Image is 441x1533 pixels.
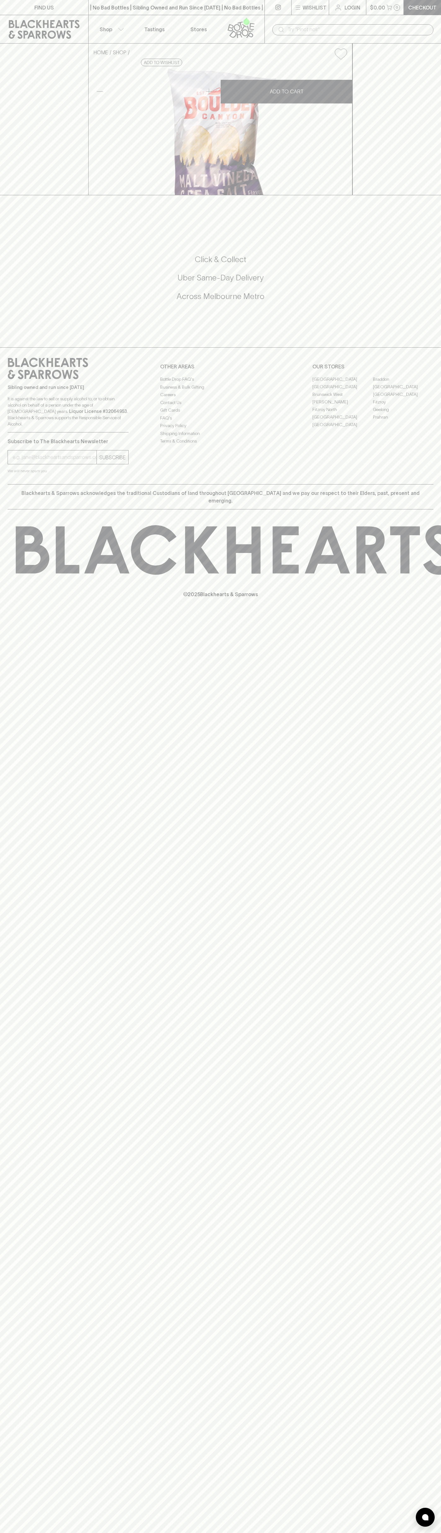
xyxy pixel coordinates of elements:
input: Try "Pinot noir" [287,25,428,35]
p: Stores [190,26,207,33]
a: SHOP [113,50,126,55]
a: Contact Us [160,399,281,406]
h5: Uber Same-Day Delivery [8,273,433,283]
img: bubble-icon [422,1514,428,1520]
p: 0 [396,6,398,9]
a: Terms & Conditions [160,438,281,445]
a: Braddon [373,375,433,383]
a: Stores [177,15,221,43]
a: Privacy Policy [160,422,281,430]
p: We will never spam you [8,468,129,474]
a: [GEOGRAPHIC_DATA] [373,391,433,398]
p: Sibling owned and run since [DATE] [8,384,129,391]
a: Brunswick West [312,391,373,398]
a: [GEOGRAPHIC_DATA] [312,375,373,383]
img: 70791.png [89,65,352,195]
a: Careers [160,391,281,399]
p: $0.00 [370,4,385,11]
a: Prahran [373,413,433,421]
a: Gift Cards [160,407,281,414]
a: Geelong [373,406,433,413]
input: e.g. jane@blackheartsandsparrows.com.au [13,452,96,462]
h5: Click & Collect [8,254,433,265]
a: Fitzroy [373,398,433,406]
a: Tastings [132,15,177,43]
a: [GEOGRAPHIC_DATA] [312,421,373,428]
button: Add to wishlist [332,46,350,62]
button: Add to wishlist [141,59,182,66]
p: Shop [100,26,112,33]
p: SUBSCRIBE [99,454,126,461]
a: HOME [94,50,108,55]
strong: Liquor License #32064953 [69,409,127,414]
a: Fitzroy North [312,406,373,413]
a: Bottle Drop FAQ's [160,376,281,383]
h5: Across Melbourne Metro [8,291,433,302]
p: Checkout [408,4,437,11]
button: ADD TO CART [221,80,352,103]
p: FIND US [34,4,54,11]
a: [GEOGRAPHIC_DATA] [373,383,433,391]
p: It is against the law to sell or supply alcohol to, or to obtain alcohol on behalf of a person un... [8,396,129,427]
div: Call to action block [8,229,433,335]
button: SUBSCRIBE [97,450,128,464]
a: Business & Bulk Gifting [160,383,281,391]
p: OTHER AREAS [160,363,281,370]
p: OUR STORES [312,363,433,370]
a: [PERSON_NAME] [312,398,373,406]
p: ADD TO CART [270,88,304,95]
a: [GEOGRAPHIC_DATA] [312,383,373,391]
p: Subscribe to The Blackhearts Newsletter [8,438,129,445]
p: Tastings [144,26,165,33]
a: [GEOGRAPHIC_DATA] [312,413,373,421]
p: Blackhearts & Sparrows acknowledges the traditional Custodians of land throughout [GEOGRAPHIC_DAT... [12,489,429,504]
p: Wishlist [303,4,327,11]
a: Shipping Information [160,430,281,437]
p: Login [345,4,360,11]
button: Shop [89,15,133,43]
a: FAQ's [160,414,281,422]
